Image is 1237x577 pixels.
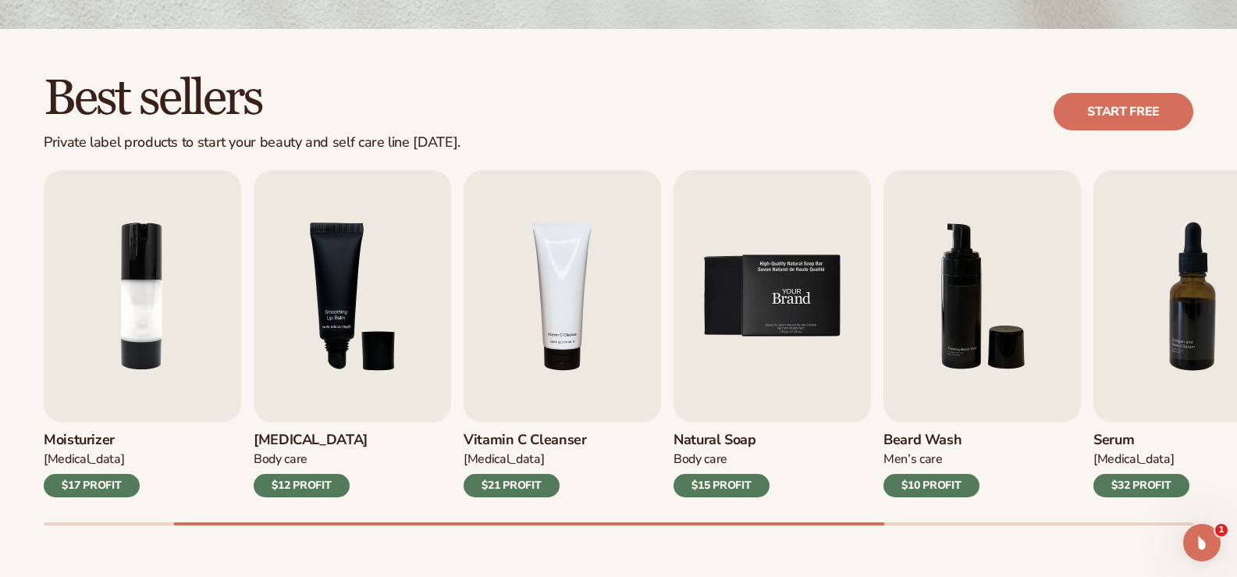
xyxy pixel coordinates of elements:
h2: Best sellers [44,73,460,125]
iframe: Intercom live chat [1183,524,1221,561]
div: $32 PROFIT [1093,474,1189,497]
h3: [MEDICAL_DATA] [254,432,368,449]
div: $17 PROFIT [44,474,140,497]
div: [MEDICAL_DATA] [44,451,140,468]
a: 2 / 9 [44,170,241,497]
a: Start free [1054,93,1193,130]
img: Shopify Image 6 [674,170,871,422]
h3: Natural Soap [674,432,770,449]
a: 4 / 9 [464,170,661,497]
div: [MEDICAL_DATA] [1093,451,1189,468]
div: $10 PROFIT [883,474,979,497]
a: 5 / 9 [674,170,871,497]
h3: Vitamin C Cleanser [464,432,587,449]
h3: Serum [1093,432,1189,449]
div: Men’s Care [883,451,979,468]
div: $12 PROFIT [254,474,350,497]
a: 6 / 9 [883,170,1081,497]
div: [MEDICAL_DATA] [464,451,587,468]
a: 3 / 9 [254,170,451,497]
span: 1 [1215,524,1228,536]
div: $21 PROFIT [464,474,560,497]
div: $15 PROFIT [674,474,770,497]
h3: Moisturizer [44,432,140,449]
div: Body Care [254,451,368,468]
div: Body Care [674,451,770,468]
h3: Beard Wash [883,432,979,449]
div: Private label products to start your beauty and self care line [DATE]. [44,134,460,151]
